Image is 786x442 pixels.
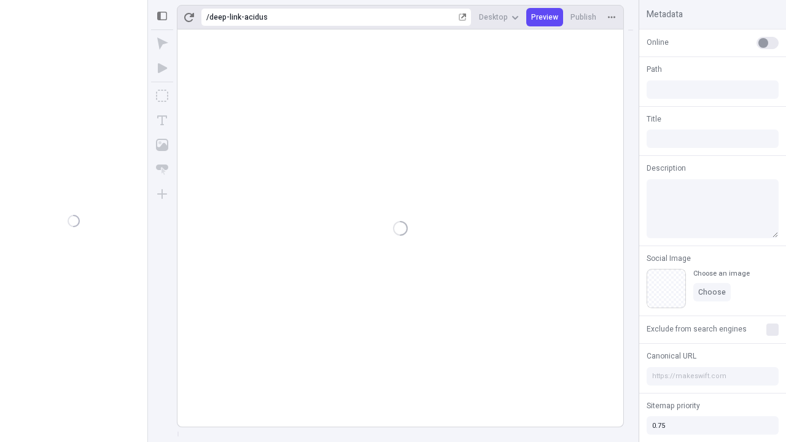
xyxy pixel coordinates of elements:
[647,37,669,48] span: Online
[647,64,662,75] span: Path
[647,351,696,362] span: Canonical URL
[206,12,209,22] div: /
[531,12,558,22] span: Preview
[647,163,686,174] span: Description
[479,12,508,22] span: Desktop
[647,400,700,411] span: Sitemap priority
[693,283,731,301] button: Choose
[151,85,173,107] button: Box
[151,158,173,180] button: Button
[647,114,661,125] span: Title
[566,8,601,26] button: Publish
[570,12,596,22] span: Publish
[151,109,173,131] button: Text
[647,367,779,386] input: https://makeswift.com
[526,8,563,26] button: Preview
[209,12,456,22] div: deep-link-acidus
[698,287,726,297] span: Choose
[647,324,747,335] span: Exclude from search engines
[693,269,750,278] div: Choose an image
[647,253,691,264] span: Social Image
[474,8,524,26] button: Desktop
[151,134,173,156] button: Image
